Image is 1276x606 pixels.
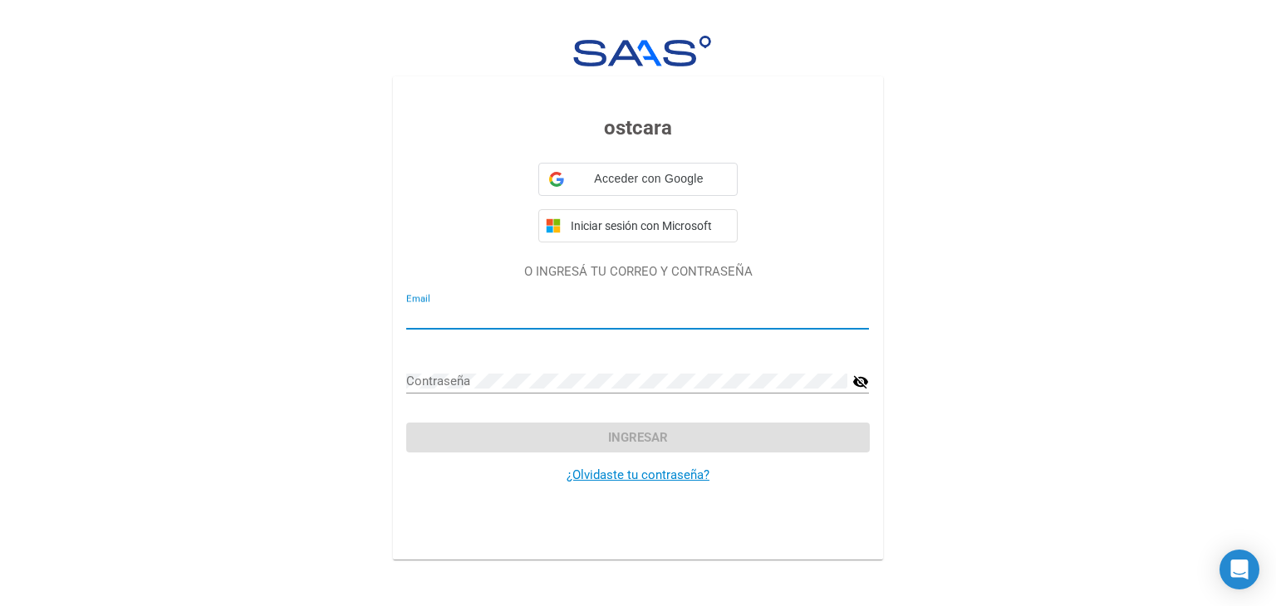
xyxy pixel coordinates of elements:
a: ¿Olvidaste tu contraseña? [567,467,709,482]
h3: ostcara [406,113,869,143]
mat-icon: visibility_off [852,372,869,392]
span: Iniciar sesión con Microsoft [567,219,730,232]
button: Iniciar sesión con Microsoft [538,209,738,242]
button: Ingresar [406,423,869,452]
div: Open Intercom Messenger [1220,550,1259,589]
span: Ingresar [608,430,668,445]
span: Acceder con Google [571,170,727,188]
div: Acceder con Google [538,163,738,196]
p: O INGRESÁ TU CORREO Y CONTRASEÑA [406,262,869,281]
